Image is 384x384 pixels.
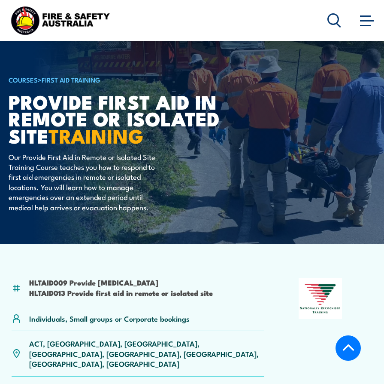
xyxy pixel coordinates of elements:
[9,93,221,143] h1: Provide First Aid in Remote or Isolated Site
[29,338,264,369] p: ACT, [GEOGRAPHIC_DATA], [GEOGRAPHIC_DATA], [GEOGRAPHIC_DATA], [GEOGRAPHIC_DATA], [GEOGRAPHIC_DATA...
[29,288,213,298] li: HLTAID013 Provide first aid in remote or isolated site
[29,277,213,287] li: HLTAID009 Provide [MEDICAL_DATA]
[48,120,144,150] strong: TRAINING
[299,278,342,319] img: Nationally Recognised Training logo.
[29,313,190,323] p: Individuals, Small groups or Corporate bookings
[9,75,38,84] a: COURSES
[9,152,165,212] p: Our Provide First Aid in Remote or Isolated Site Training Course teaches you how to respond to fi...
[42,75,100,84] a: First Aid Training
[9,74,221,85] h6: >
